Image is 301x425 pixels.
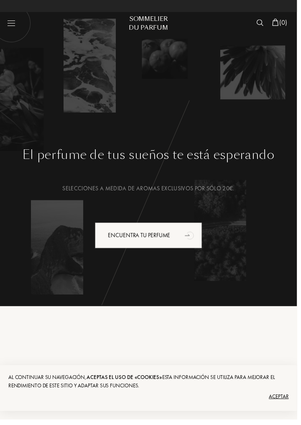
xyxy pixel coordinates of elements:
[13,149,288,164] h1: El perfume de tus sueños te está esperando
[122,15,179,24] div: Sommelier
[276,19,283,26] img: cart_white.svg
[96,225,205,252] div: Encuentra tu perfume
[260,20,267,26] img: search_icn_white.svg
[88,379,164,386] span: aceptas el uso de «cookies»
[184,230,201,247] div: animation
[8,379,293,395] div: Al continuar su navegación, Esta información se utiliza para mejorar el rendimiento de este sitio...
[8,395,293,409] div: Aceptar
[13,187,288,195] div: Selecciones a medida de aromas exclusivos por sólo 20€.
[13,225,288,252] a: Encuentra tu perfumeanimation
[122,24,179,33] div: du Parfum
[283,18,291,27] span: ( 0 )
